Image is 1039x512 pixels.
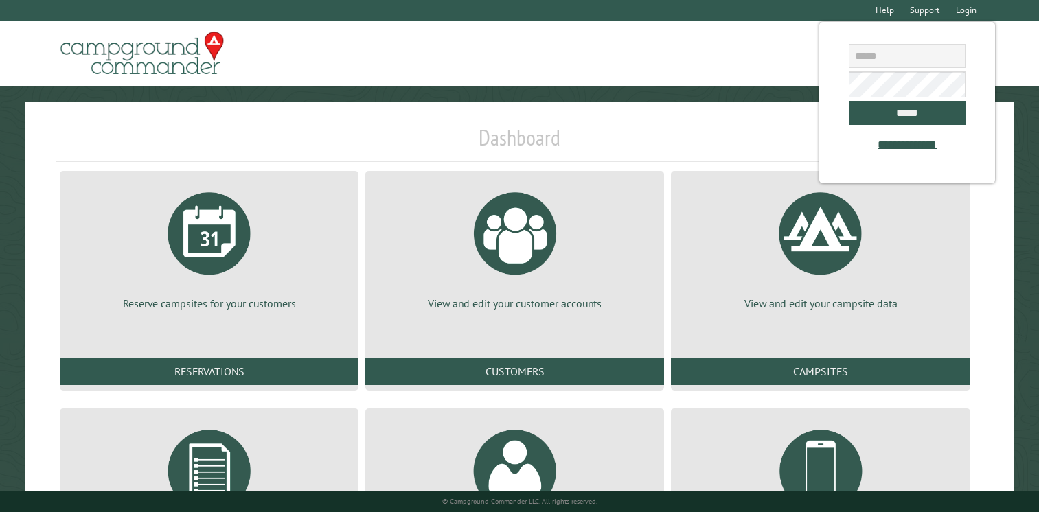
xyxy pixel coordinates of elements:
[56,124,983,162] h1: Dashboard
[671,358,970,385] a: Campsites
[60,358,358,385] a: Reservations
[687,182,953,311] a: View and edit your campsite data
[382,182,648,311] a: View and edit your customer accounts
[687,296,953,311] p: View and edit your campsite data
[365,358,664,385] a: Customers
[56,27,228,80] img: Campground Commander
[382,296,648,311] p: View and edit your customer accounts
[442,497,597,506] small: © Campground Commander LLC. All rights reserved.
[76,296,342,311] p: Reserve campsites for your customers
[76,182,342,311] a: Reserve campsites for your customers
